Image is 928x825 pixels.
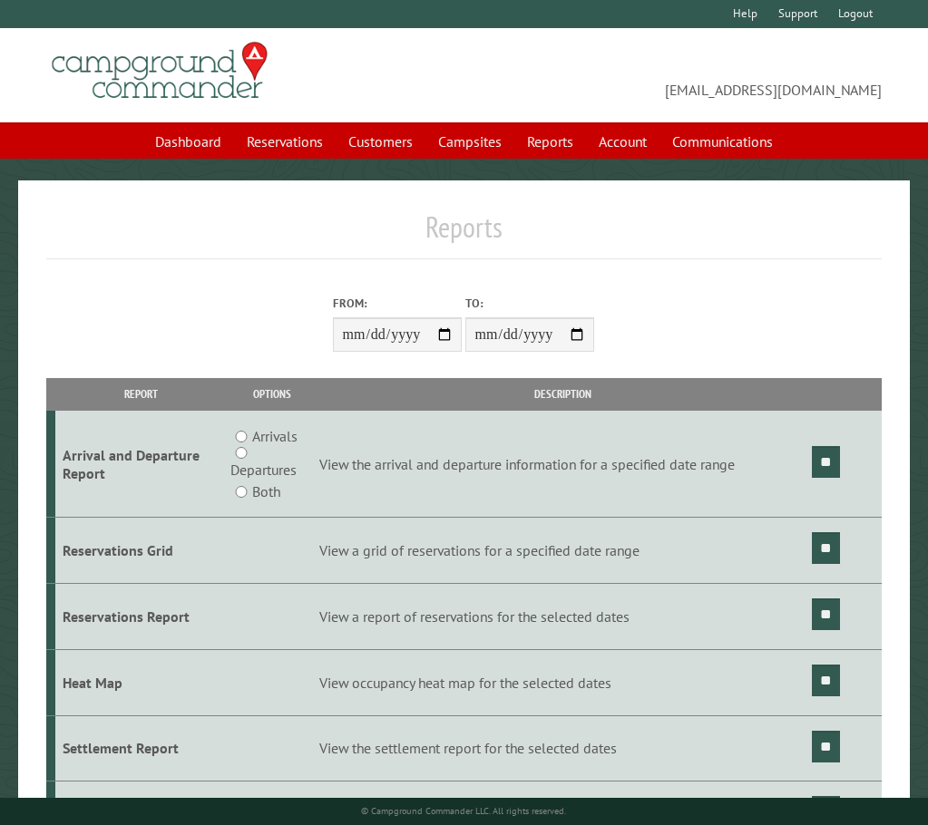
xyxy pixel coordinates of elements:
[464,50,882,101] span: [EMAIL_ADDRESS][DOMAIN_NAME]
[236,124,334,159] a: Reservations
[252,480,280,502] label: Both
[333,295,462,312] label: From:
[252,425,298,447] label: Arrivals
[661,124,784,159] a: Communications
[228,378,317,410] th: Options
[361,805,566,817] small: © Campground Commander LLC. All rights reserved.
[317,583,809,649] td: View a report of reservations for the selected dates
[55,715,228,781] td: Settlement Report
[46,209,882,259] h1: Reports
[55,411,228,518] td: Arrival and Departure Report
[317,649,809,715] td: View occupancy heat map for the selected dates
[55,583,228,649] td: Reservations Report
[337,124,424,159] a: Customers
[55,649,228,715] td: Heat Map
[317,518,809,584] td: View a grid of reservations for a specified date range
[465,295,594,312] label: To:
[317,378,809,410] th: Description
[230,459,297,480] label: Departures
[55,518,228,584] td: Reservations Grid
[427,124,513,159] a: Campsites
[317,715,809,781] td: View the settlement report for the selected dates
[46,35,273,106] img: Campground Commander
[588,124,658,159] a: Account
[144,124,232,159] a: Dashboard
[55,378,228,410] th: Report
[317,411,809,518] td: View the arrival and departure information for a specified date range
[516,124,584,159] a: Reports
